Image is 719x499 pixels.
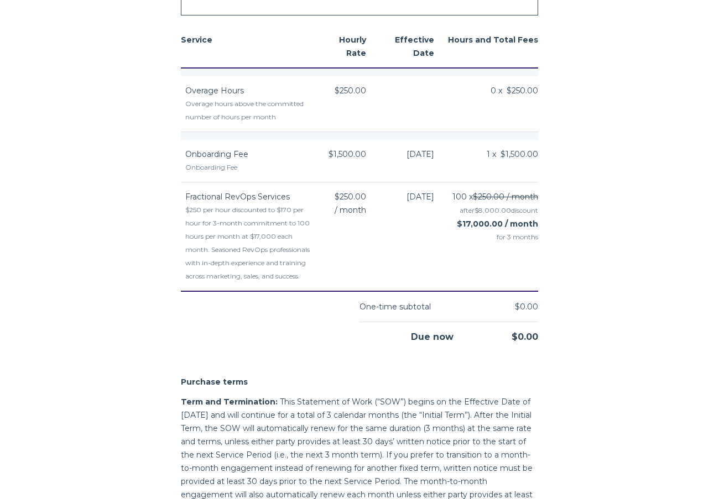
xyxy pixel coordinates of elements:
th: Hours and Total Fees [447,25,538,68]
span: $250.00 [335,84,366,97]
span: for 3 months [447,230,538,244]
span: 1 x $1,500.00 [487,148,538,161]
span: $8,000.00 [475,206,511,214]
td: [DATE] [379,182,447,291]
span: 100 x [452,190,538,203]
th: Hourly Rate [312,25,379,68]
span: $250.00 [335,190,366,203]
div: $0.00 [449,322,539,344]
td: [DATE] [379,140,447,182]
div: Overage hours above the committed number of hours per month [185,97,312,124]
span: Term and Termination: [181,397,278,407]
div: One-time subtotal [359,300,431,313]
span: / month [335,203,366,217]
h2: Purchase terms [181,375,538,388]
span: $0.00 [515,302,538,312]
span: Overage Hours [185,86,244,96]
span: after discount [460,206,538,214]
th: Effective Date [379,25,447,68]
div: Onboarding Fee [185,161,312,174]
strong: $17,000.00 / month [457,219,538,229]
span: Onboarding Fee [185,149,248,159]
s: $250.00 / month [473,192,538,202]
div: $250 per hour discounted to $170 per hour for 3-month commitment to 100 hours per month at $17,00... [185,203,312,283]
th: Service [181,25,312,68]
span: 0 x $250.00 [491,84,538,97]
div: Due now [359,322,454,344]
span: Fractional RevOps Services [185,192,290,202]
span: $1,500.00 [329,148,366,161]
